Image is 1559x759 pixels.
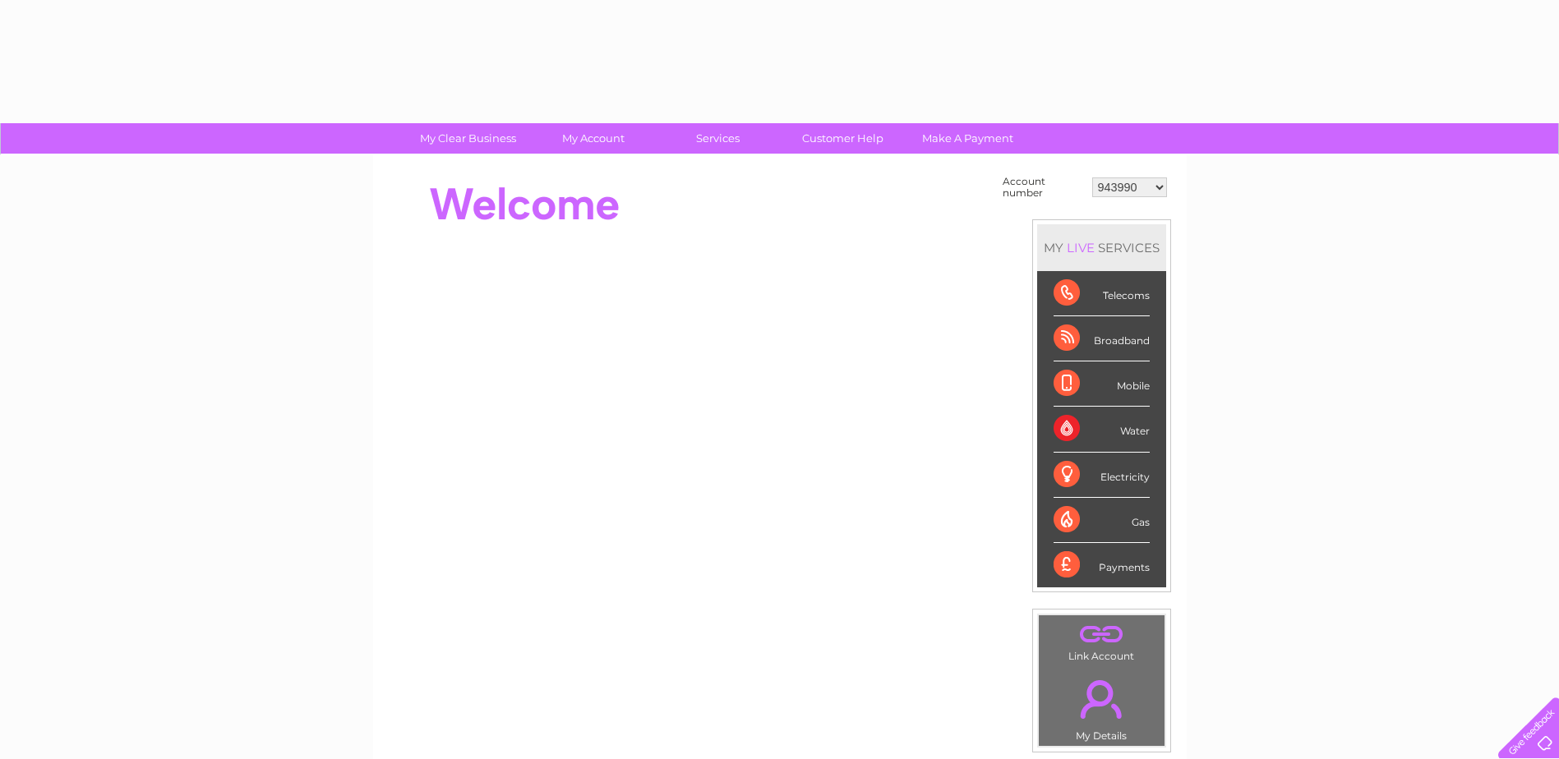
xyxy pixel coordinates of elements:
div: MY SERVICES [1037,224,1166,271]
td: My Details [1038,666,1165,747]
a: Services [650,123,786,154]
div: Telecoms [1054,271,1150,316]
div: LIVE [1063,240,1098,255]
div: Broadband [1054,316,1150,361]
td: Account number [999,172,1088,203]
a: . [1043,670,1160,728]
div: Electricity [1054,453,1150,498]
a: My Clear Business [400,123,536,154]
td: Link Account [1038,614,1165,666]
a: Customer Help [775,123,911,154]
div: Water [1054,407,1150,452]
div: Gas [1054,498,1150,543]
a: Make A Payment [900,123,1035,154]
div: Mobile [1054,361,1150,407]
a: My Account [525,123,661,154]
div: Payments [1054,543,1150,587]
a: . [1043,619,1160,648]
